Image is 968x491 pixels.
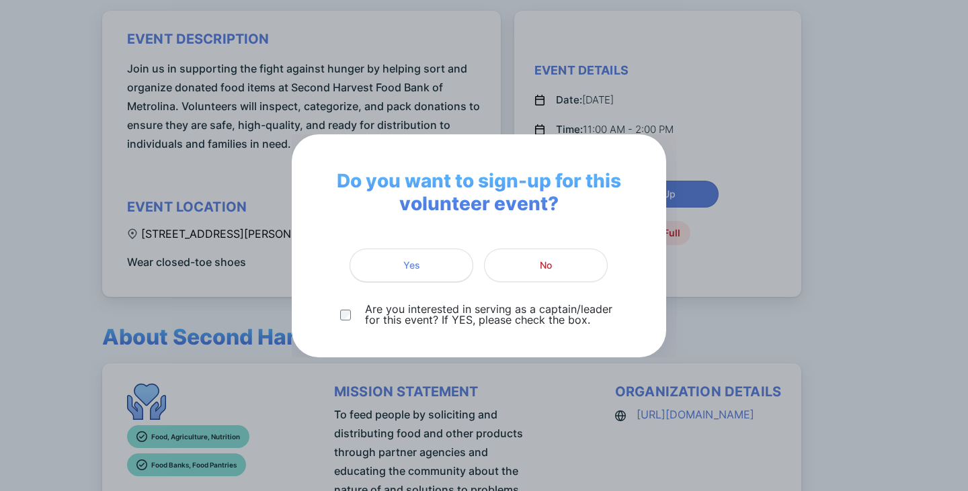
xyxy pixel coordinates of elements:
button: No [484,249,608,282]
button: Yes [350,249,473,282]
span: Do you want to sign-up for this volunteer event? [313,169,645,215]
span: Yes [403,259,420,272]
p: Are you interested in serving as a captain/leader for this event? If YES, please check the box. [365,304,617,325]
span: No [540,259,552,272]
